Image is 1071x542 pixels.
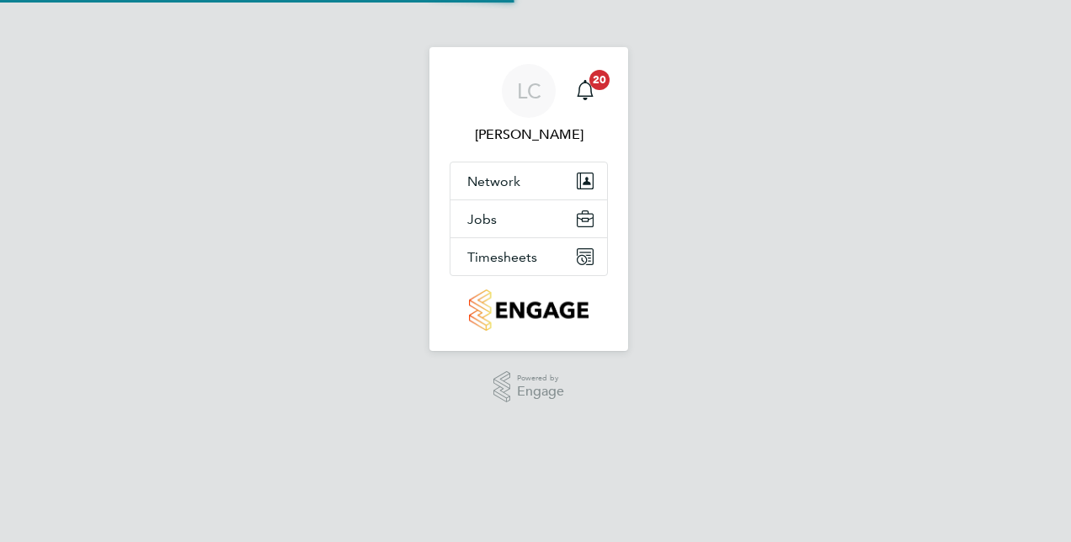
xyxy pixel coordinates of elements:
[450,238,607,275] button: Timesheets
[467,249,537,265] span: Timesheets
[517,80,541,102] span: LC
[450,200,607,237] button: Jobs
[450,290,608,331] a: Go to home page
[429,47,628,351] nav: Main navigation
[568,64,602,118] a: 20
[469,290,588,331] img: countryside-properties-logo-retina.png
[467,173,520,189] span: Network
[450,125,608,145] span: Lee Cole
[493,371,565,403] a: Powered byEngage
[517,385,564,399] span: Engage
[450,162,607,199] button: Network
[450,64,608,145] a: LC[PERSON_NAME]
[517,371,564,385] span: Powered by
[589,70,610,90] span: 20
[467,211,497,227] span: Jobs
